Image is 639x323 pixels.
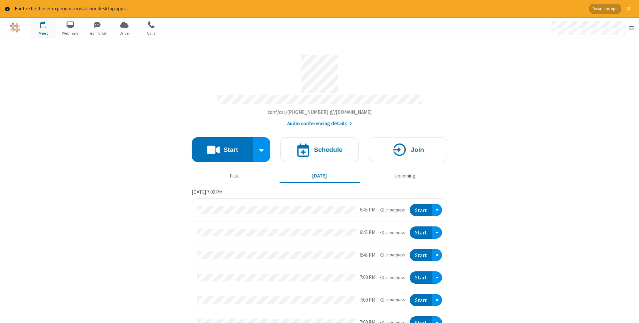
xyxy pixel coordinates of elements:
[380,252,405,258] em: in progress
[268,109,372,116] button: Copy my meeting room linkCopy my meeting room link
[192,189,223,195] span: [DATE] 7:00 PM
[58,30,83,36] span: Webinars
[280,137,359,162] button: Schedule
[380,274,405,281] em: in progress
[194,170,275,182] button: Past
[410,294,432,306] button: Start
[10,23,20,33] img: QA Selenium DO NOT DELETE OR CHANGE
[622,306,634,318] iframe: Chat
[369,137,447,162] button: Join
[432,204,442,216] div: Open menu
[432,249,442,261] div: Open menu
[380,229,405,236] em: in progress
[411,147,424,153] h4: Join
[410,271,432,284] button: Start
[192,137,253,162] button: Start
[139,30,164,36] span: Calls
[545,18,639,38] div: Open menu
[31,30,56,36] span: Meet
[192,50,447,127] section: Account details
[2,18,27,38] button: Logo
[360,206,375,214] div: 6:45 PM
[624,4,634,14] button: Close alert
[253,137,271,162] div: Start conference options
[432,271,442,284] div: Open menu
[280,170,360,182] button: [DATE]
[432,226,442,239] div: Open menu
[314,147,342,153] h4: Schedule
[112,30,137,36] span: Drive
[365,170,445,182] button: Upcoming
[360,229,375,236] div: 6:45 PM
[360,251,375,259] div: 6:45 PM
[360,274,375,281] div: 7:00 PM
[268,109,372,115] span: Copy my meeting room link
[380,297,405,303] em: in progress
[287,120,352,128] button: Audio conferencing details
[432,294,442,306] div: Open menu
[589,4,621,14] button: Download App
[410,249,432,261] button: Start
[360,296,375,304] div: 7:00 PM
[45,21,49,26] div: 8
[223,147,238,153] h4: Start
[15,5,584,13] div: For the best user experience install our desktop apps.
[85,30,110,36] span: Team Chat
[380,207,405,213] em: in progress
[410,204,432,216] button: Start
[410,226,432,239] button: Start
